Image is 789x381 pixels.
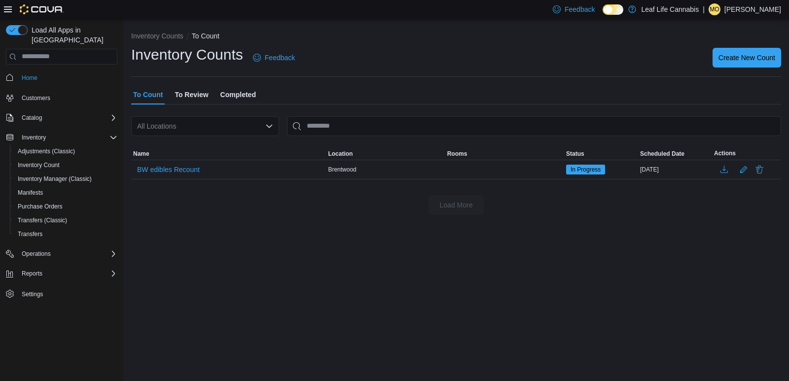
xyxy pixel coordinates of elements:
[18,268,117,279] span: Reports
[724,3,781,15] p: [PERSON_NAME]
[14,159,117,171] span: Inventory Count
[566,165,605,174] span: In Progress
[18,92,117,104] span: Customers
[6,67,117,327] nav: Complex example
[18,248,117,260] span: Operations
[638,148,712,160] button: Scheduled Date
[249,48,299,68] a: Feedback
[564,148,638,160] button: Status
[192,32,219,40] button: To Count
[753,164,765,175] button: Delete
[10,144,121,158] button: Adjustments (Classic)
[2,131,121,144] button: Inventory
[14,173,117,185] span: Inventory Manager (Classic)
[14,187,47,199] a: Manifests
[429,195,484,215] button: Load More
[22,134,46,141] span: Inventory
[287,116,781,136] input: This is a search bar. After typing your query, hit enter to filter the results lower in the page.
[447,150,467,158] span: Rooms
[571,165,601,174] span: In Progress
[131,32,183,40] button: Inventory Counts
[22,94,50,102] span: Customers
[10,172,121,186] button: Inventory Manager (Classic)
[10,213,121,227] button: Transfers (Classic)
[133,162,204,177] button: BW edibles Recount
[566,150,584,158] span: Status
[2,267,121,280] button: Reports
[738,162,750,177] button: Edit count details
[22,290,43,298] span: Settings
[10,186,121,200] button: Manifests
[131,31,781,43] nav: An example of EuiBreadcrumbs
[18,175,92,183] span: Inventory Manager (Classic)
[18,71,117,84] span: Home
[14,173,96,185] a: Inventory Manager (Classic)
[18,132,117,143] span: Inventory
[328,150,353,158] span: Location
[14,145,79,157] a: Adjustments (Classic)
[133,85,163,104] span: To Count
[14,214,117,226] span: Transfers (Classic)
[14,214,71,226] a: Transfers (Classic)
[14,228,46,240] a: Transfers
[131,45,243,65] h1: Inventory Counts
[28,25,117,45] span: Load All Apps in [GEOGRAPHIC_DATA]
[18,147,75,155] span: Adjustments (Classic)
[2,247,121,261] button: Operations
[265,53,295,63] span: Feedback
[2,91,121,105] button: Customers
[2,111,121,125] button: Catalog
[22,250,51,258] span: Operations
[22,270,42,277] span: Reports
[638,164,712,175] div: [DATE]
[2,70,121,85] button: Home
[265,122,273,130] button: Open list of options
[718,53,775,63] span: Create New Count
[18,287,117,300] span: Settings
[603,4,623,15] input: Dark Mode
[2,286,121,301] button: Settings
[175,85,208,104] span: To Review
[14,201,117,212] span: Purchase Orders
[326,148,445,160] button: Location
[18,189,43,197] span: Manifests
[20,4,64,14] img: Cova
[14,159,64,171] a: Inventory Count
[18,161,60,169] span: Inventory Count
[14,201,67,212] a: Purchase Orders
[18,230,42,238] span: Transfers
[10,200,121,213] button: Purchase Orders
[18,248,55,260] button: Operations
[18,203,63,210] span: Purchase Orders
[14,228,117,240] span: Transfers
[703,3,705,15] p: |
[18,112,117,124] span: Catalog
[18,288,47,300] a: Settings
[14,145,117,157] span: Adjustments (Classic)
[137,165,200,174] span: BW edibles Recount
[445,148,564,160] button: Rooms
[18,92,54,104] a: Customers
[22,114,42,122] span: Catalog
[440,200,473,210] span: Load More
[709,3,720,15] div: Morgan O'Neill
[14,187,117,199] span: Manifests
[22,74,37,82] span: Home
[710,3,719,15] span: MO
[328,166,356,173] span: Brentwood
[10,158,121,172] button: Inventory Count
[133,150,149,158] span: Name
[18,132,50,143] button: Inventory
[18,72,41,84] a: Home
[641,3,699,15] p: Leaf Life Cannabis
[131,148,326,160] button: Name
[220,85,256,104] span: Completed
[713,48,781,68] button: Create New Count
[18,268,46,279] button: Reports
[565,4,595,14] span: Feedback
[18,112,46,124] button: Catalog
[714,149,736,157] span: Actions
[18,216,67,224] span: Transfers (Classic)
[640,150,684,158] span: Scheduled Date
[10,227,121,241] button: Transfers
